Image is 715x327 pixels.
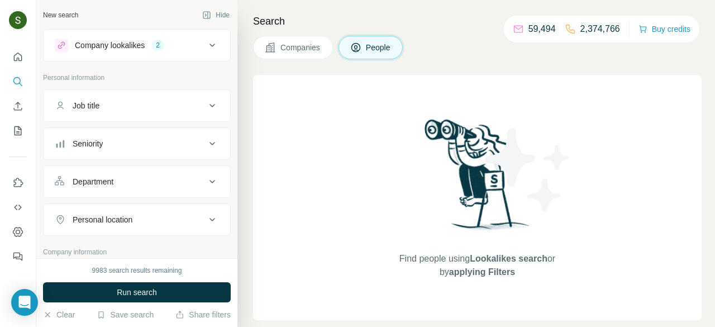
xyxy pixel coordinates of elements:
[92,266,182,276] div: 9983 search results remaining
[44,32,230,59] button: Company lookalikes2
[117,287,157,298] span: Run search
[9,247,27,267] button: Feedback
[478,120,578,220] img: Surfe Illustration - Stars
[175,309,231,320] button: Share filters
[73,138,103,149] div: Seniority
[449,267,515,277] span: applying Filters
[528,22,556,36] p: 59,494
[43,73,231,83] p: Personal information
[420,116,536,241] img: Surfe Illustration - Woman searching with binoculars
[9,173,27,193] button: Use Surfe on LinkedIn
[194,7,237,23] button: Hide
[73,100,99,111] div: Job title
[75,40,145,51] div: Company lookalikes
[9,121,27,141] button: My lists
[151,40,164,50] div: 2
[9,222,27,242] button: Dashboard
[9,47,27,67] button: Quick start
[43,247,231,257] p: Company information
[638,21,690,37] button: Buy credits
[9,72,27,92] button: Search
[9,96,27,116] button: Enrich CSV
[43,309,75,320] button: Clear
[73,214,132,225] div: Personal location
[73,176,113,187] div: Department
[580,22,620,36] p: 2,374,766
[253,13,702,29] h4: Search
[43,282,231,302] button: Run search
[9,11,27,29] img: Avatar
[44,130,230,157] button: Seniority
[43,10,78,20] div: New search
[9,197,27,217] button: Use Surfe API
[97,309,154,320] button: Save search
[388,252,566,279] span: Find people using or by
[44,92,230,119] button: Job title
[470,254,547,263] span: Lookalikes search
[11,289,38,316] div: Open Intercom Messenger
[280,42,321,53] span: Companies
[366,42,392,53] span: People
[44,168,230,195] button: Department
[44,206,230,233] button: Personal location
